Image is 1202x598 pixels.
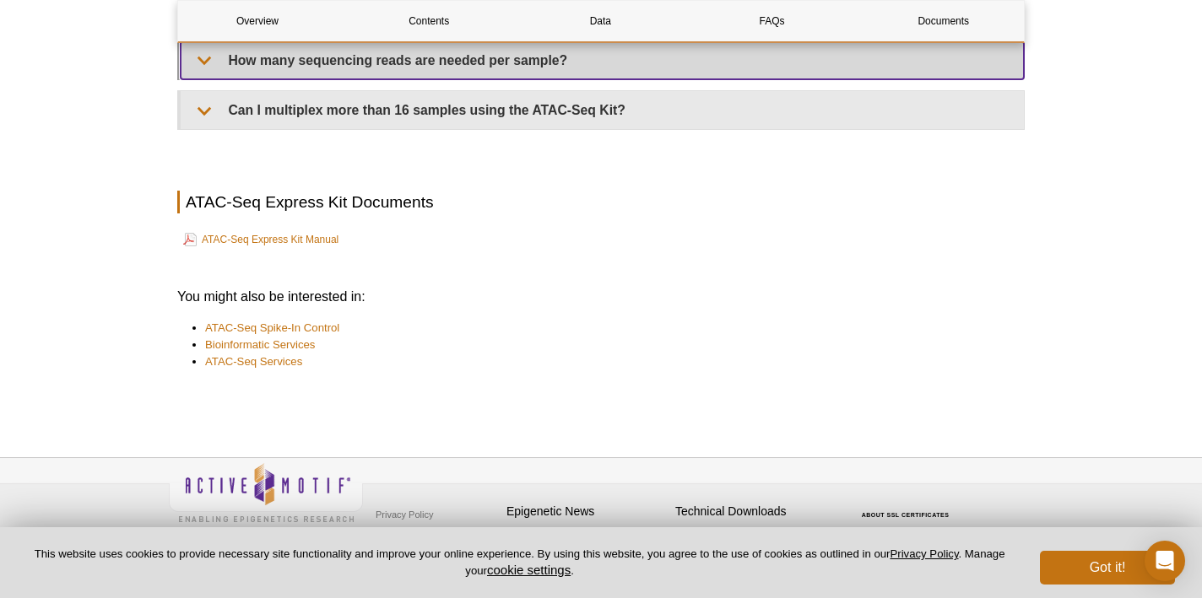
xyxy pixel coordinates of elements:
[487,563,571,577] button: cookie settings
[181,41,1024,79] summary: How many sequencing reads are needed per sample?
[177,191,1025,213] h2: ATAC-Seq Express Kit Documents
[693,1,852,41] a: FAQs
[862,512,950,518] a: ABOUT SSL CERTIFICATES
[181,91,1024,129] summary: Can I multiplex more than 16 samples using the ATAC-Seq Kit?
[177,287,1025,307] h3: You might also be interested in:
[844,488,971,525] table: Click to Verify - This site chose Symantec SSL for secure e-commerce and confidential communicati...
[178,1,337,41] a: Overview
[506,525,667,582] p: Sign up for our monthly newsletter highlighting recent publications in the field of epigenetics.
[349,1,508,41] a: Contents
[1040,551,1175,585] button: Got it!
[864,1,1023,41] a: Documents
[205,320,339,337] a: ATAC-Seq Spike-In Control
[521,1,680,41] a: Data
[205,353,302,370] a: ATAC-Seq Services
[675,504,836,519] h4: Technical Downloads
[27,547,1012,579] p: This website uses cookies to provide necessary site functionality and improve your online experie...
[675,525,836,568] p: Get our brochures and newsletters, or request them by mail.
[890,547,958,560] a: Privacy Policy
[1145,541,1185,581] div: Open Intercom Messenger
[371,502,437,527] a: Privacy Policy
[506,504,667,519] h4: Epigenetic News
[205,337,315,353] a: Bioinformatic Services
[183,229,338,250] a: ATAC-Seq Express Kit Manual
[169,458,363,526] img: Active Motif,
